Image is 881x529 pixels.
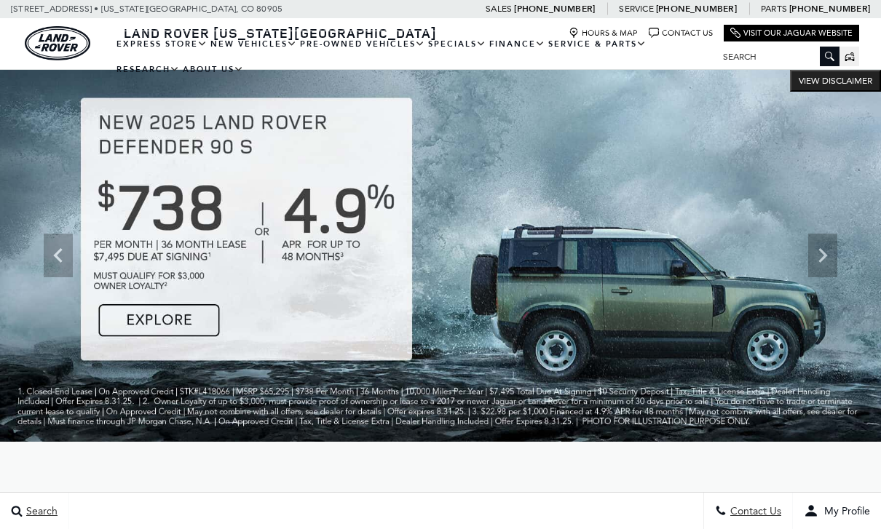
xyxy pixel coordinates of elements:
[115,57,181,82] a: Research
[486,4,512,14] span: Sales
[427,31,488,57] a: Specials
[730,28,853,39] a: Visit Our Jaguar Website
[488,31,547,57] a: Finance
[514,3,595,15] a: [PHONE_NUMBER]
[115,31,209,57] a: EXPRESS STORE
[23,505,58,517] span: Search
[656,3,737,15] a: [PHONE_NUMBER]
[619,4,653,14] span: Service
[569,28,638,39] a: Hours & Map
[25,26,90,60] a: land-rover
[799,75,872,87] span: VIEW DISCLAIMER
[124,24,437,41] span: Land Rover [US_STATE][GEOGRAPHIC_DATA]
[181,57,245,82] a: About Us
[649,28,713,39] a: Contact Us
[547,31,648,57] a: Service & Parts
[115,24,446,41] a: Land Rover [US_STATE][GEOGRAPHIC_DATA]
[712,48,839,65] input: Search
[25,26,90,60] img: Land Rover
[761,4,787,14] span: Parts
[11,4,283,14] a: [STREET_ADDRESS] • [US_STATE][GEOGRAPHIC_DATA], CO 80905
[818,505,870,517] span: My Profile
[299,31,427,57] a: Pre-Owned Vehicles
[793,493,881,529] button: user-profile-menu
[115,31,712,82] nav: Main Navigation
[209,31,299,57] a: New Vehicles
[727,505,781,517] span: Contact Us
[790,70,881,92] button: VIEW DISCLAIMER
[789,3,870,15] a: [PHONE_NUMBER]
